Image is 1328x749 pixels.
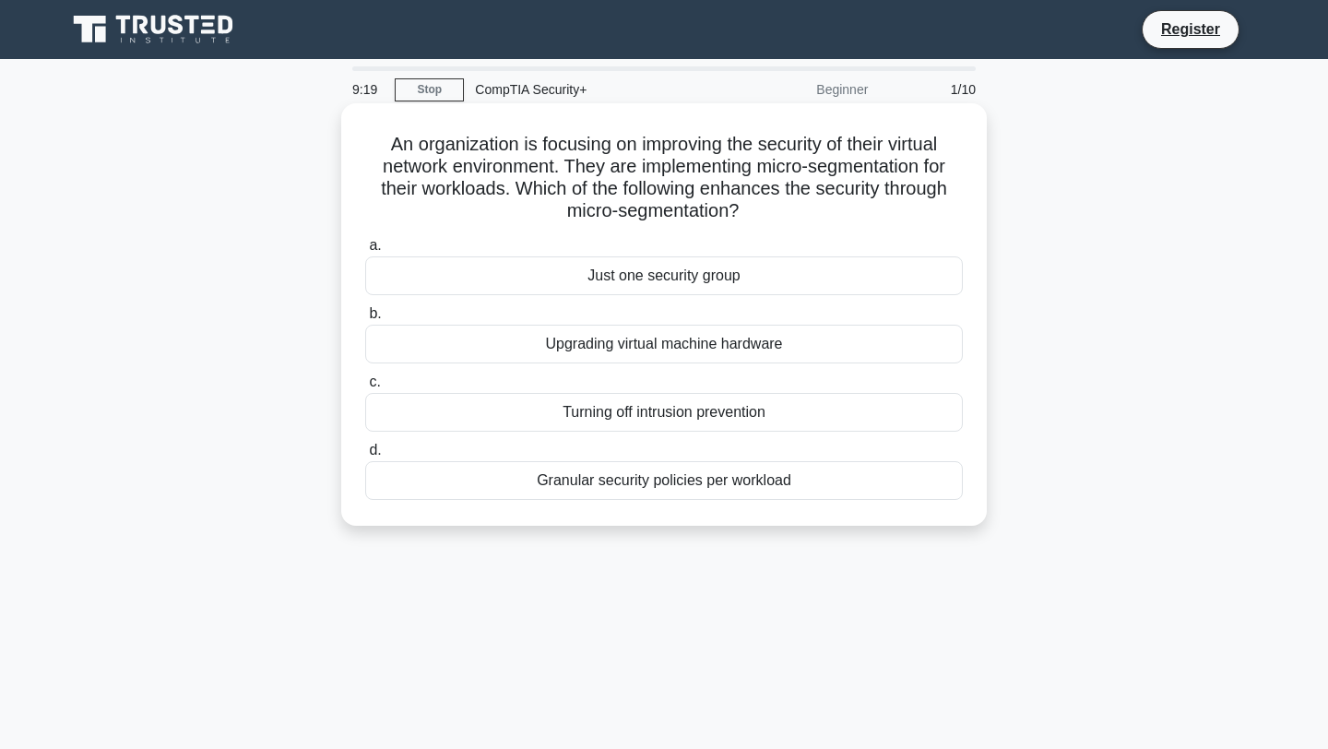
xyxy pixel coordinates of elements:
h5: An organization is focusing on improving the security of their virtual network environment. They ... [363,133,965,223]
div: 9:19 [341,71,395,108]
span: c. [369,374,380,389]
span: d. [369,442,381,458]
div: CompTIA Security+ [464,71,717,108]
div: Turning off intrusion prevention [365,393,963,432]
span: b. [369,305,381,321]
div: Granular security policies per workload [365,461,963,500]
div: 1/10 [879,71,987,108]
a: Register [1150,18,1231,41]
a: Stop [395,78,464,101]
div: Beginner [717,71,879,108]
div: Just one security group [365,256,963,295]
div: Upgrading virtual machine hardware [365,325,963,363]
span: a. [369,237,381,253]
